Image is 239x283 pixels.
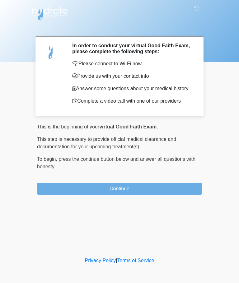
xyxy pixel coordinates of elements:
[72,60,193,67] p: Please connect to Wi-Fi now
[72,43,193,54] h2: In order to conduct your virtual Good Faith Exam, please complete the following steps:
[31,5,69,21] img: Hydrate IV Bar - Arcadia Logo
[37,156,195,169] span: press the continue button below and answer all questions with honesty.
[37,183,202,195] button: Continue
[72,72,193,80] p: Provide us with your contact info
[32,22,207,34] h1: ‎ ‎ ‎ ‎
[37,124,99,129] span: This is the beginning of your
[42,43,60,61] img: Agent Avatar
[37,156,59,162] span: To begin,
[157,124,158,129] span: .
[37,137,176,149] span: This step is necessary to provide official medical clearance and documentation for your upcoming ...
[99,124,157,129] strong: virtual Good Faith Exam
[117,258,154,263] a: Terms of Service
[72,97,193,105] p: Complete a video call with one of our providers
[72,85,193,92] p: Answer some questions about your medical history
[85,258,116,263] a: Privacy Policy
[116,258,117,263] a: |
